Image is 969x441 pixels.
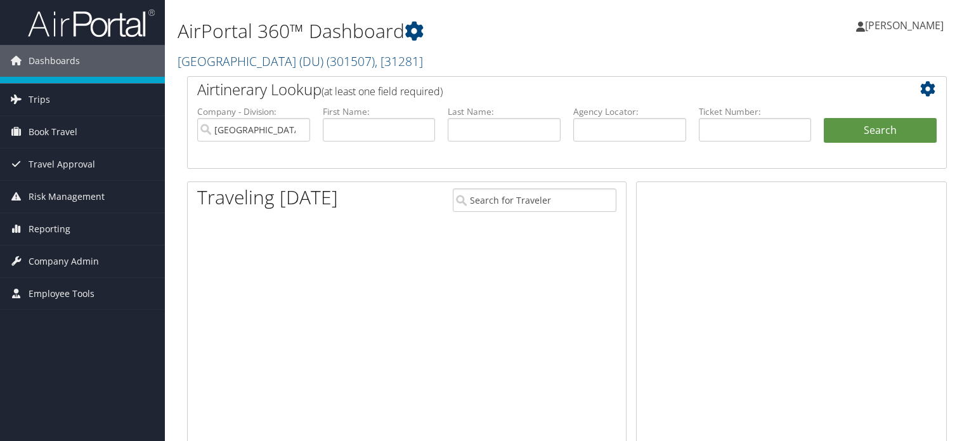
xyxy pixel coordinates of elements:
[375,53,423,70] span: , [ 31281 ]
[453,188,616,212] input: Search for Traveler
[865,18,944,32] span: [PERSON_NAME]
[856,6,956,44] a: [PERSON_NAME]
[29,181,105,213] span: Risk Management
[824,118,937,143] button: Search
[327,53,375,70] span: ( 301507 )
[178,18,697,44] h1: AirPortal 360™ Dashboard
[28,8,155,38] img: airportal-logo.png
[197,105,310,118] label: Company - Division:
[323,105,436,118] label: First Name:
[29,278,94,310] span: Employee Tools
[29,246,99,277] span: Company Admin
[29,148,95,180] span: Travel Approval
[29,116,77,148] span: Book Travel
[322,84,443,98] span: (at least one field required)
[178,53,423,70] a: [GEOGRAPHIC_DATA] (DU)
[197,184,338,211] h1: Traveling [DATE]
[29,45,80,77] span: Dashboards
[573,105,686,118] label: Agency Locator:
[699,105,812,118] label: Ticket Number:
[448,105,561,118] label: Last Name:
[29,84,50,115] span: Trips
[29,213,70,245] span: Reporting
[197,79,873,100] h2: Airtinerary Lookup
